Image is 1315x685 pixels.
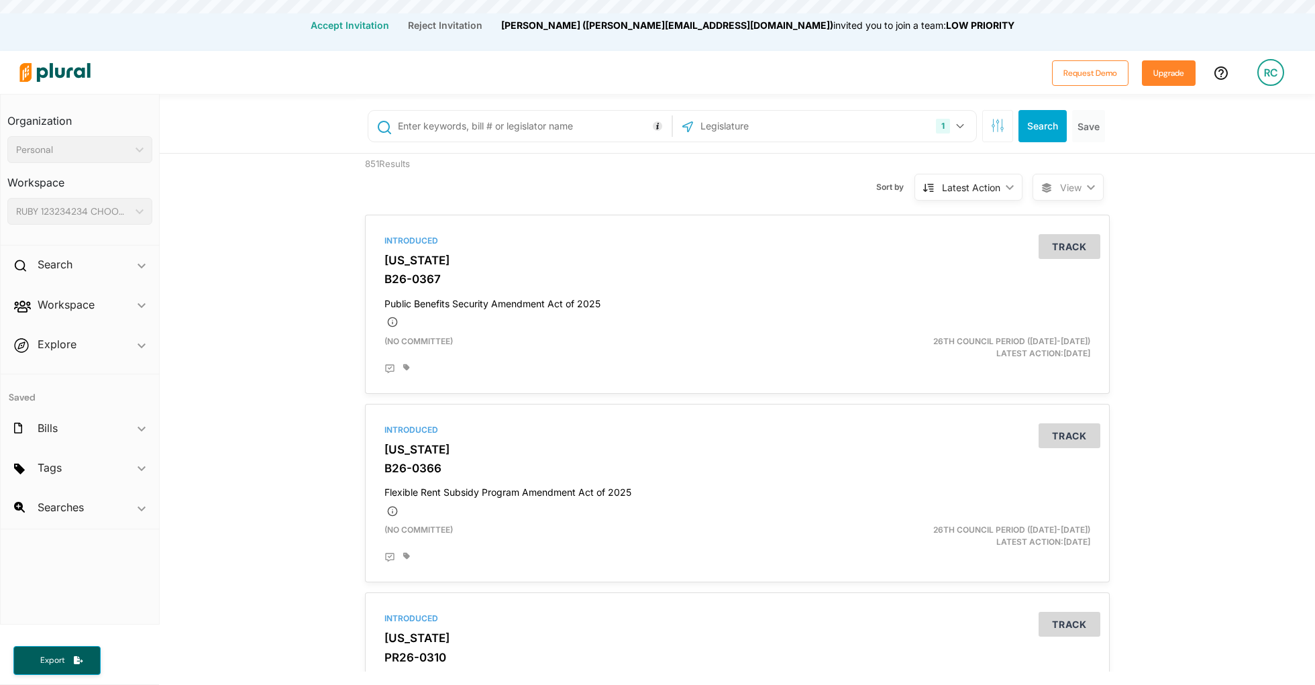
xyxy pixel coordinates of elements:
div: Introduced [384,235,1090,247]
div: Latest Action [942,180,1000,195]
input: Enter keywords, bill # or legislator name [397,113,668,139]
div: 851 Results [355,154,546,205]
button: Save [1072,110,1105,142]
h4: Flexible Rent Subsidy Program Amendment Act of 2025 [384,480,1090,498]
input: Legislature [699,113,843,139]
button: Accept Invitation [301,21,399,30]
h3: Workspace [7,163,152,193]
span: View [1060,180,1082,195]
div: Add Position Statement [384,552,395,563]
h2: Search [38,257,72,272]
h3: [US_STATE] [384,254,1090,267]
h4: Saved [1,374,159,407]
div: (no committee) [374,335,858,360]
div: Latest Action: [DATE] [858,335,1100,360]
div: Tooltip anchor [651,120,664,132]
div: RUBY 123234234 CHOONOO1 [16,205,130,219]
span: Search Filters [991,119,1004,130]
button: Reject Invitation [399,21,492,30]
span: Export [31,655,74,666]
a: RC [1247,54,1295,91]
div: (no committee) [374,524,858,548]
div: Introduced [384,613,1090,625]
h3: [US_STATE] [384,443,1090,456]
div: [PERSON_NAME] ([PERSON_NAME][EMAIL_ADDRESS][DOMAIN_NAME]) LOW PRIORITY [501,9,1014,42]
div: Introduced [384,424,1090,436]
div: Latest Action: [DATE] [858,524,1100,548]
button: Request Demo [1052,60,1128,86]
span: 26th Council Period ([DATE]-[DATE]) [933,525,1090,535]
span: invited you to join a team: [833,19,946,31]
span: Sort by [876,181,914,193]
button: Export [13,646,101,675]
button: Upgrade [1142,60,1196,86]
button: Track [1039,612,1100,637]
div: RC [1257,59,1284,86]
a: Upgrade [1142,66,1196,80]
button: Search [1018,110,1067,142]
button: Track [1039,423,1100,448]
h2: Bills [38,421,58,435]
div: Personal [16,143,130,157]
h2: Workspace [38,297,95,312]
div: 1 [936,119,950,134]
div: Add Position Statement [384,364,395,374]
a: Request Demo [1052,66,1128,80]
h4: Public Benefits Security Amendment Act of 2025 [384,292,1090,310]
h3: B26-0367 [384,272,1090,286]
img: Logo for Plural [8,49,102,96]
div: Add tags [403,364,410,372]
button: 1 [931,113,973,139]
h3: Organization [7,101,152,131]
div: Add tags [403,552,410,560]
h3: [US_STATE] [384,631,1090,645]
span: 26th Council Period ([DATE]-[DATE]) [933,336,1090,346]
h3: PR26-0310 [384,651,1090,664]
button: Track [1039,234,1100,259]
h3: B26-0366 [384,462,1090,475]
